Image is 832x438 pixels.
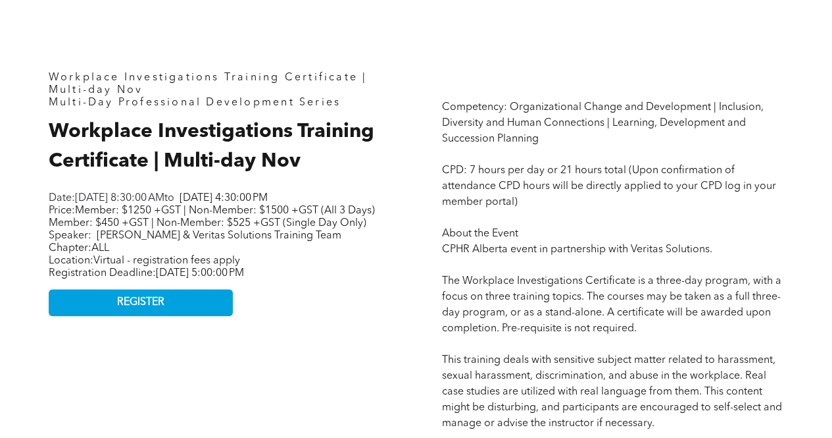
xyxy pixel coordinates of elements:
span: Price: [49,205,375,229]
span: Member: $1250 +GST | Non-Member: $1500 +GST (All 3 Days) Member: $450 +GST | Non-Member: $525 +GS... [49,205,375,229]
span: [DATE] 8:30:00 AM [75,193,164,204]
span: Multi-Day Professional Development Series [49,97,341,108]
span: [DATE] 4:30:00 PM [180,193,268,204]
span: Workplace Investigations Training Certificate | Multi-day Nov [49,122,374,171]
span: Workplace Investigations Training Certificate | Multi-day Nov [49,72,367,96]
a: REGISTER [49,289,233,316]
span: Date: to [49,193,174,204]
span: ALL [91,243,109,254]
span: REGISTER [117,296,164,309]
span: [DATE] 5:00:00 PM [156,268,244,279]
span: Speaker: [49,231,91,241]
span: Chapter: [49,243,109,254]
span: Location: Registration Deadline: [49,256,244,279]
span: [PERSON_NAME] & Veritas Solutions Training Team [97,231,341,241]
span: Virtual - registration fees apply [93,256,240,266]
